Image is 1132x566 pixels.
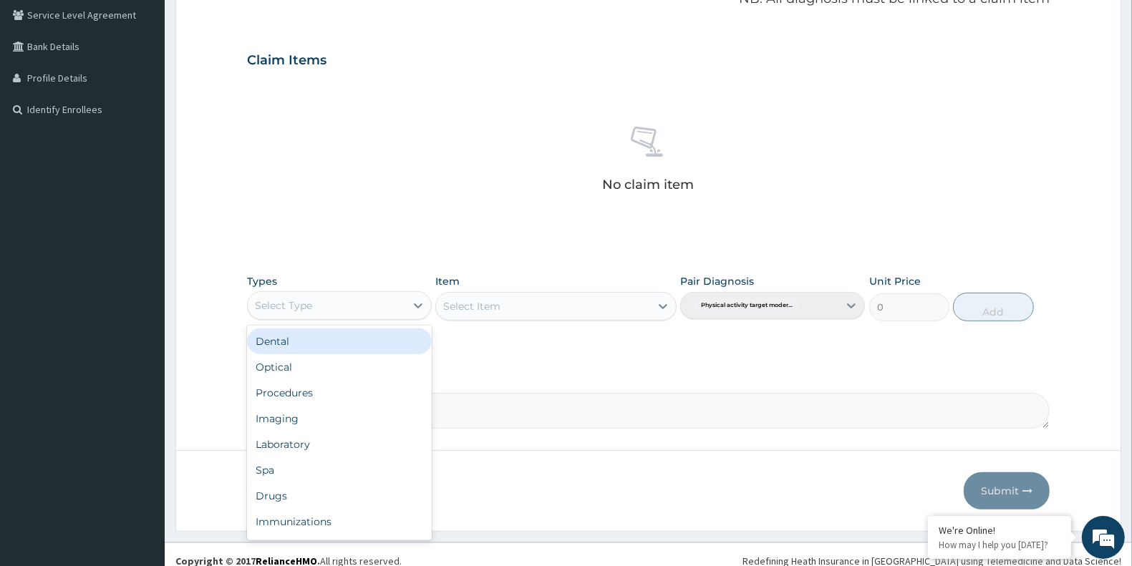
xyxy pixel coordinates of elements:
button: Submit [964,472,1050,509]
div: We're Online! [939,524,1060,537]
textarea: Type your message and hit 'Enter' [7,391,273,441]
label: Comment [247,373,1050,385]
div: Drugs [247,483,432,509]
div: Chat with us now [74,80,241,99]
label: Item [435,274,460,288]
h3: Claim Items [247,53,326,69]
div: Laboratory [247,431,432,457]
div: Procedures [247,380,432,406]
div: Select Type [255,298,312,313]
p: No claim item [602,177,694,192]
div: Spa [247,457,432,483]
button: Add [953,293,1033,321]
p: How may I help you today? [939,539,1060,551]
label: Unit Price [869,274,921,288]
div: Immunizations [247,509,432,535]
div: Imaging [247,406,432,431]
div: Dental [247,328,432,354]
span: We're online! [83,180,198,325]
label: Types [247,275,277,288]
img: d_794563401_company_1708531726252_794563401 [26,72,58,107]
div: Minimize live chat window [235,7,269,42]
div: Others [247,535,432,560]
label: Pair Diagnosis [680,274,754,288]
div: Optical [247,354,432,380]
